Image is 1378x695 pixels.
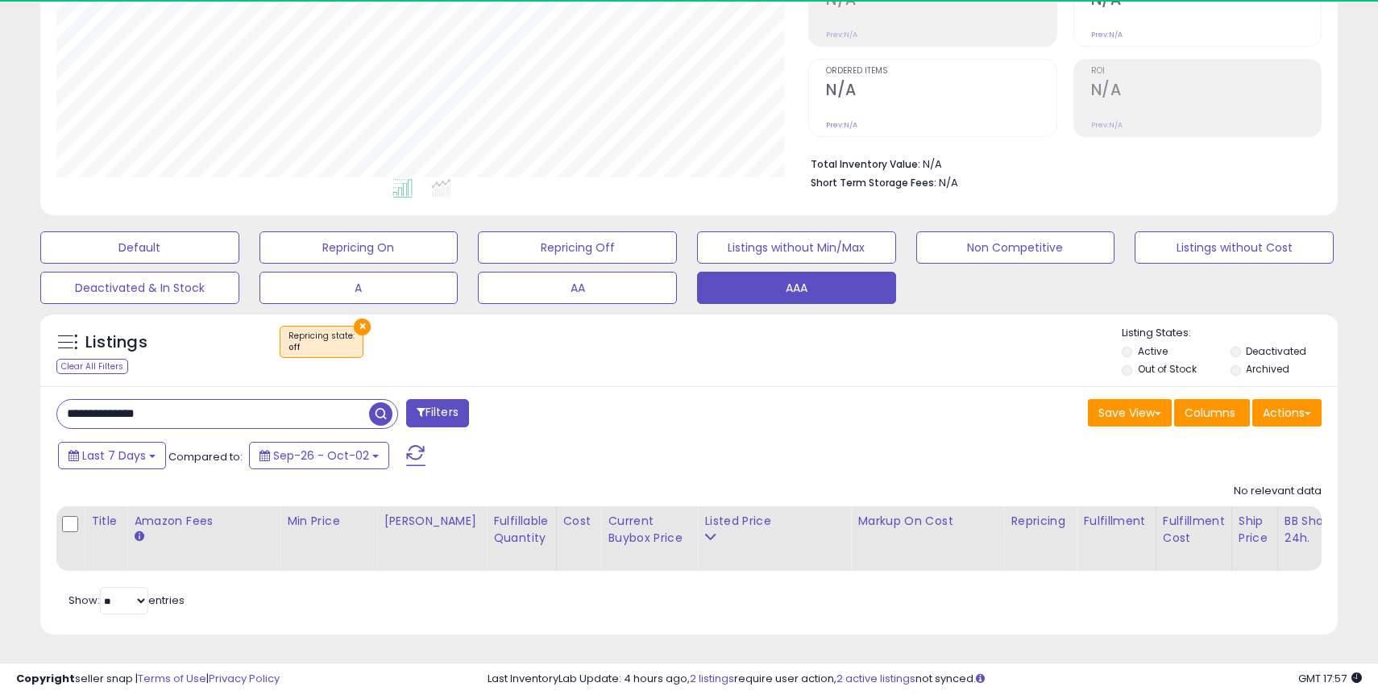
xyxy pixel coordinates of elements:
[1285,513,1343,547] div: BB Share 24h.
[68,593,185,608] span: Show: entries
[488,672,1363,687] div: Last InventoryLab Update: 4 hours ago, require user action, not synced.
[1011,513,1069,530] div: Repricing
[493,513,549,547] div: Fulfillable Quantity
[1234,484,1322,499] div: No relevant data
[851,506,1004,571] th: The percentage added to the cost of goods (COGS) that forms the calculator for Min & Max prices.
[1083,513,1148,530] div: Fulfillment
[826,120,857,130] small: Prev: N/A
[478,231,677,264] button: Repricing Off
[704,513,844,530] div: Listed Price
[1246,344,1306,358] label: Deactivated
[56,359,128,374] div: Clear All Filters
[16,671,75,686] strong: Copyright
[939,175,958,190] span: N/A
[811,176,936,189] b: Short Term Storage Fees:
[826,30,857,40] small: Prev: N/A
[811,157,920,171] b: Total Inventory Value:
[826,81,1056,102] h2: N/A
[288,330,355,354] span: Repricing state :
[563,513,595,530] div: Cost
[1163,513,1225,547] div: Fulfillment Cost
[1138,362,1197,376] label: Out of Stock
[1091,67,1321,76] span: ROI
[259,272,459,304] button: A
[40,231,239,264] button: Default
[249,442,389,469] button: Sep-26 - Oct-02
[273,447,369,464] span: Sep-26 - Oct-02
[1138,344,1168,358] label: Active
[354,318,371,335] button: ×
[1239,513,1271,547] div: Ship Price
[406,399,469,427] button: Filters
[40,272,239,304] button: Deactivated & In Stock
[857,513,997,530] div: Markup on Cost
[1091,120,1123,130] small: Prev: N/A
[168,449,243,464] span: Compared to:
[1088,399,1172,427] button: Save View
[1122,326,1337,341] p: Listing States:
[811,153,1310,173] li: N/A
[697,231,896,264] button: Listings without Min/Max
[826,67,1056,76] span: Ordered Items
[58,442,166,469] button: Last 7 Days
[134,513,273,530] div: Amazon Fees
[288,342,355,353] div: off
[384,513,479,530] div: [PERSON_NAME]
[1246,362,1289,376] label: Archived
[91,513,120,530] div: Title
[1091,81,1321,102] h2: N/A
[916,231,1115,264] button: Non Competitive
[690,671,734,686] a: 2 listings
[16,672,280,687] div: seller snap | |
[1252,399,1322,427] button: Actions
[209,671,280,686] a: Privacy Policy
[259,231,459,264] button: Repricing On
[836,671,915,686] a: 2 active listings
[287,513,370,530] div: Min Price
[138,671,206,686] a: Terms of Use
[1185,405,1235,421] span: Columns
[478,272,677,304] button: AA
[608,513,691,547] div: Current Buybox Price
[85,331,147,354] h5: Listings
[1298,671,1362,686] span: 2025-10-11 17:57 GMT
[82,447,146,464] span: Last 7 Days
[134,530,143,544] small: Amazon Fees.
[1174,399,1250,427] button: Columns
[1135,231,1334,264] button: Listings without Cost
[1091,30,1123,40] small: Prev: N/A
[697,272,896,304] button: AAA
